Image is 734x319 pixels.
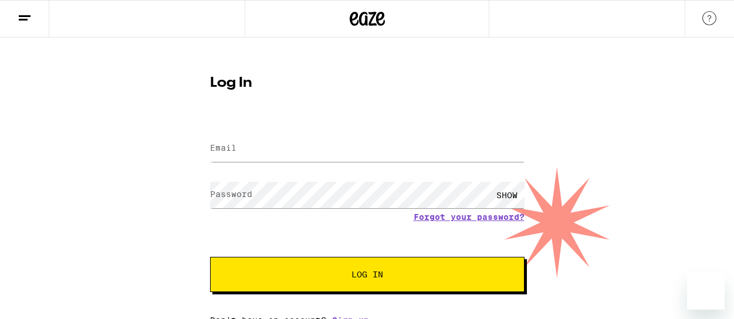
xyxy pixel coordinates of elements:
div: SHOW [489,182,525,208]
h1: Log In [210,76,525,90]
label: Email [210,143,236,152]
input: Email [210,135,525,162]
span: Log In [351,270,383,279]
iframe: Button to launch messaging window [687,272,725,310]
label: Password [210,189,252,199]
a: Forgot your password? [414,212,525,222]
button: Log In [210,257,525,292]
